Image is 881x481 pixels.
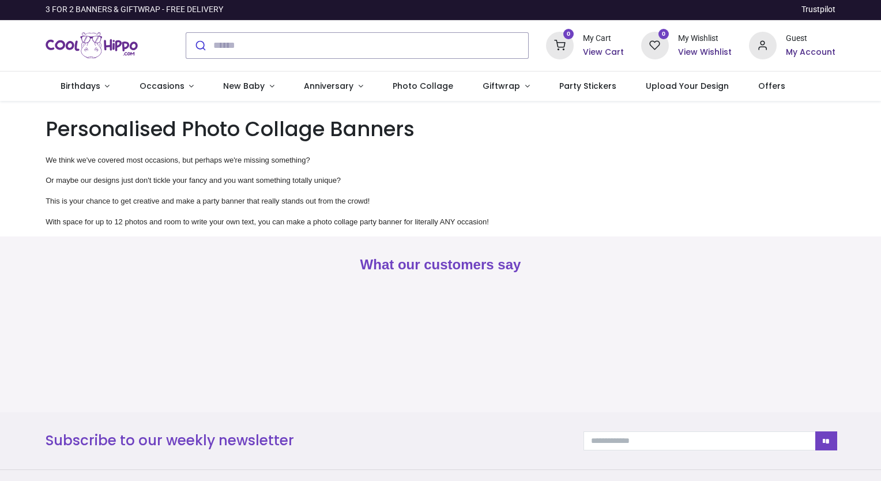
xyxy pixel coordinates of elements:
[583,47,624,58] a: View Cart
[546,40,574,49] a: 0
[393,80,453,92] span: Photo Collage
[786,33,835,44] div: Guest
[46,4,223,16] div: 3 FOR 2 BANNERS & GIFTWRAP - FREE DELIVERY
[186,33,213,58] button: Submit
[678,47,732,58] a: View Wishlist
[563,29,574,40] sup: 0
[583,33,624,44] div: My Cart
[658,29,669,40] sup: 0
[125,72,209,102] a: Occasions
[46,431,566,450] h3: Subscribe to our weekly newsletter
[46,176,341,185] span: Or maybe our designs just don't tickle your fancy and you want something totally unique?
[289,72,378,102] a: Anniversary
[61,80,100,92] span: Birthdays
[801,4,835,16] a: Trustpilot
[786,47,835,58] a: My Account
[140,80,185,92] span: Occasions
[758,80,785,92] span: Offers
[223,80,265,92] span: New Baby
[678,33,732,44] div: My Wishlist
[304,80,353,92] span: Anniversary
[46,29,138,62] img: Cool Hippo
[46,72,125,102] a: Birthdays
[46,115,835,143] h1: Personalised Photo Collage Banners
[641,40,669,49] a: 0
[646,80,729,92] span: Upload Your Design
[209,72,289,102] a: New Baby
[46,29,138,62] a: Logo of Cool Hippo
[559,80,616,92] span: Party Stickers
[46,217,489,226] span: With space for up to 12 photos and room to write your own text, you can make a photo collage part...
[46,197,370,205] span: This is your chance to get creative and make a party banner that really stands out from the crowd!
[46,255,835,275] h2: What our customers say
[468,72,544,102] a: Giftwrap
[46,156,310,164] span: We think we've covered most occasions, but perhaps we're missing something?
[483,80,520,92] span: Giftwrap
